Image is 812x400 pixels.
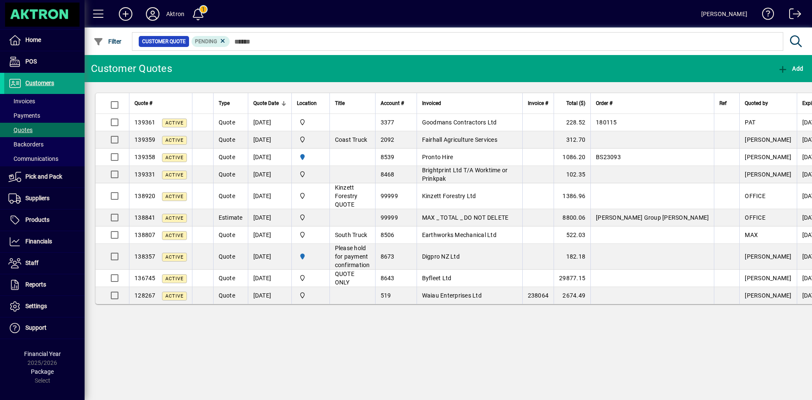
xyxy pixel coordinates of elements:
[381,214,398,221] span: 99999
[554,226,590,244] td: 522.03
[381,99,411,108] div: Account #
[335,136,368,143] span: Coast Truck
[335,99,345,108] span: Title
[25,173,62,180] span: Pick and Pack
[219,136,235,143] span: Quote
[422,99,441,108] span: Invoiced
[297,152,324,162] span: HAMILTON
[381,292,391,299] span: 519
[297,99,324,108] div: Location
[745,214,765,221] span: OFFICE
[778,65,803,72] span: Add
[381,119,395,126] span: 3377
[381,136,395,143] span: 2092
[4,317,85,339] a: Support
[195,39,217,44] span: Pending
[422,119,497,126] span: Goodmans Contractors Ltd
[165,194,184,199] span: Active
[25,58,37,65] span: POS
[253,99,286,108] div: Quote Date
[219,292,235,299] span: Quote
[381,232,395,238] span: 8506
[297,291,324,300] span: Central
[422,136,497,143] span: Fairhall Agriculture Services
[112,6,139,22] button: Add
[745,292,791,299] span: [PERSON_NAME]
[783,2,801,29] a: Logout
[381,154,395,160] span: 8539
[554,183,590,209] td: 1386.96
[566,99,585,108] span: Total ($)
[25,80,54,86] span: Customers
[219,171,235,178] span: Quote
[248,183,291,209] td: [DATE]
[25,36,41,43] span: Home
[248,209,291,226] td: [DATE]
[91,62,172,75] div: Customer Quotes
[745,136,791,143] span: [PERSON_NAME]
[248,244,291,270] td: [DATE]
[335,99,370,108] div: Title
[335,270,354,286] span: QUOTE ONLY
[248,114,291,131] td: [DATE]
[219,119,235,126] span: Quote
[745,99,791,108] div: Quoted by
[297,135,324,144] span: Central
[134,232,156,238] span: 138807
[596,154,621,160] span: BS23093
[4,166,85,188] a: Pick and Pack
[134,214,156,221] span: 138841
[134,193,156,199] span: 138920
[4,210,85,231] a: Products
[596,99,612,108] span: Order #
[219,275,235,281] span: Quote
[297,191,324,201] span: Central
[381,193,398,199] span: 99999
[8,141,44,148] span: Backorders
[192,36,230,47] mat-chip: Pending Status: Pending
[4,30,85,51] a: Home
[297,252,324,261] span: HAMILTON
[134,99,187,108] div: Quote #
[134,154,156,160] span: 139358
[219,99,230,108] span: Type
[554,149,590,166] td: 1086.20
[297,213,324,222] span: Central
[4,231,85,252] a: Financials
[596,214,709,221] span: [PERSON_NAME] Group [PERSON_NAME]
[701,7,747,21] div: [PERSON_NAME]
[248,287,291,304] td: [DATE]
[4,253,85,274] a: Staff
[165,172,184,178] span: Active
[297,118,324,127] span: Central
[719,99,734,108] div: Ref
[25,195,49,201] span: Suppliers
[134,292,156,299] span: 128267
[4,296,85,317] a: Settings
[745,253,791,260] span: [PERSON_NAME]
[165,233,184,238] span: Active
[422,99,517,108] div: Invoiced
[219,214,243,221] span: Estimate
[522,287,554,304] td: 238064
[24,350,61,357] span: Financial Year
[165,276,184,281] span: Active
[248,226,291,244] td: [DATE]
[219,232,235,238] span: Quote
[554,270,590,287] td: 29877.15
[745,119,755,126] span: PAT
[335,245,370,268] span: Please hold for payment confirmation
[248,270,291,287] td: [DATE]
[719,99,727,108] span: Ref
[745,193,765,199] span: OFFICE
[165,138,184,143] span: Active
[248,166,291,183] td: [DATE]
[745,154,791,160] span: [PERSON_NAME]
[134,119,156,126] span: 139361
[381,275,395,281] span: 8643
[554,287,590,304] td: 2674.49
[248,131,291,149] td: [DATE]
[219,193,235,199] span: Quote
[745,171,791,178] span: [PERSON_NAME]
[219,154,235,160] span: Quote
